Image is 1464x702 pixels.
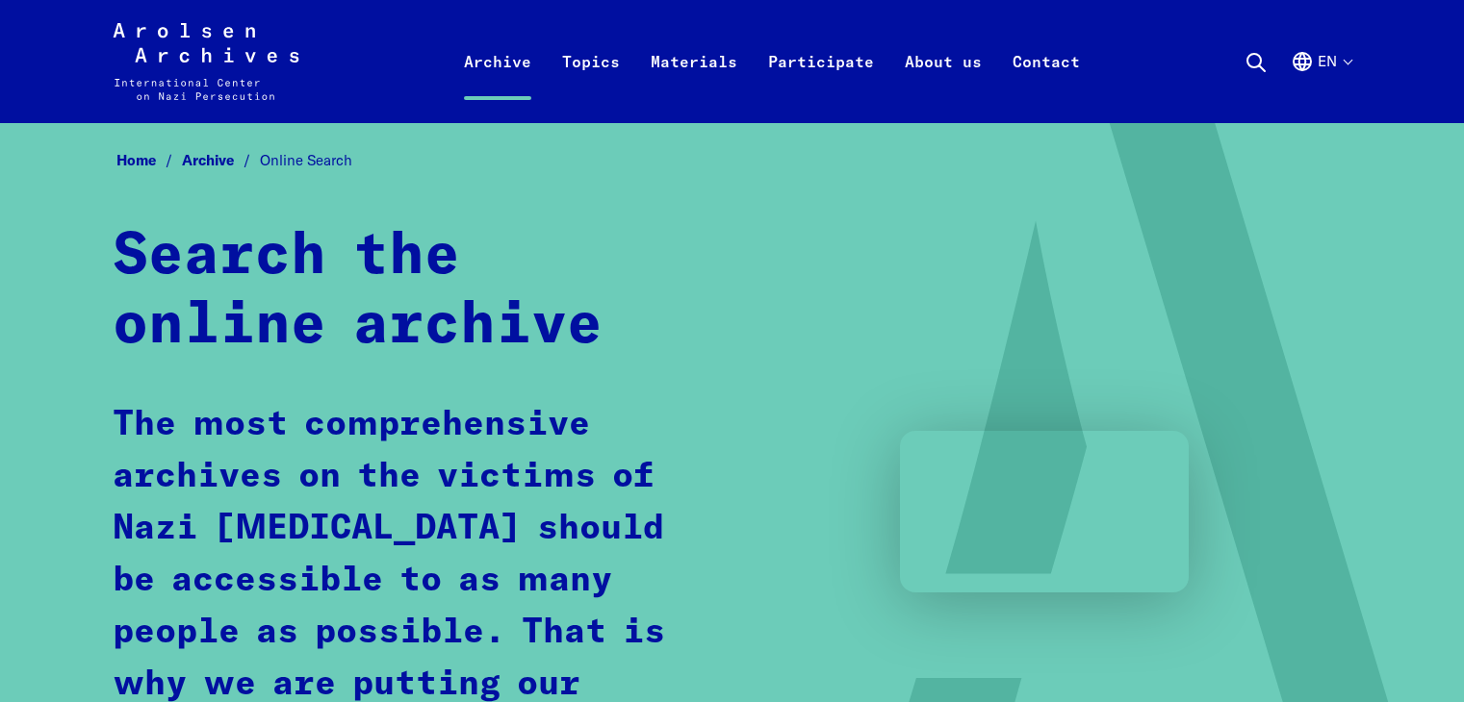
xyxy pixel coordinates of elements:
[260,151,352,169] span: Online Search
[182,151,260,169] a: Archive
[449,23,1095,100] nav: Primary
[635,46,753,123] a: Materials
[116,151,182,169] a: Home
[547,46,635,123] a: Topics
[113,146,1352,176] nav: Breadcrumb
[889,46,997,123] a: About us
[753,46,889,123] a: Participate
[113,228,603,355] strong: Search the online archive
[449,46,547,123] a: Archive
[997,46,1095,123] a: Contact
[1291,50,1351,119] button: English, language selection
